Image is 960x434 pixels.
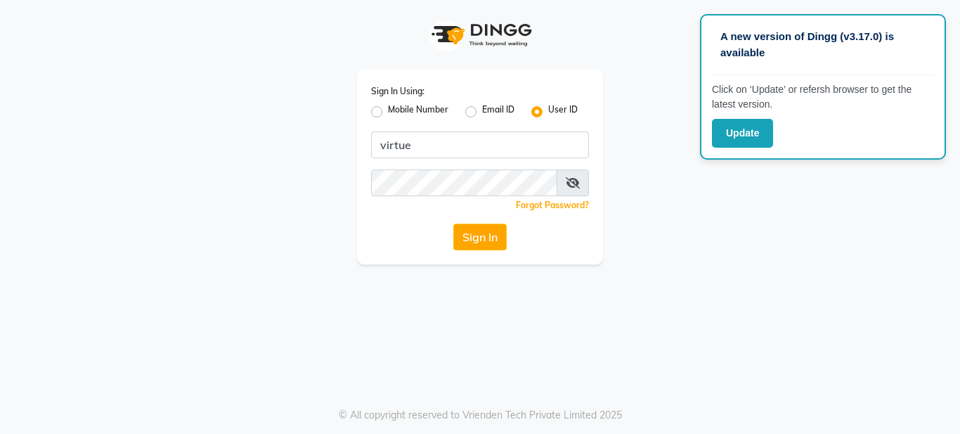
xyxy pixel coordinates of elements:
button: Sign In [453,224,507,250]
label: Sign In Using: [371,85,424,98]
a: Forgot Password? [516,200,589,210]
label: User ID [548,103,578,120]
input: Username [371,170,557,196]
img: logo1.svg [424,14,536,56]
input: Username [371,132,589,158]
button: Update [712,119,773,148]
label: Mobile Number [388,103,448,120]
p: A new version of Dingg (v3.17.0) is available [720,29,926,60]
label: Email ID [482,103,514,120]
p: Click on ‘Update’ or refersh browser to get the latest version. [712,82,934,112]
